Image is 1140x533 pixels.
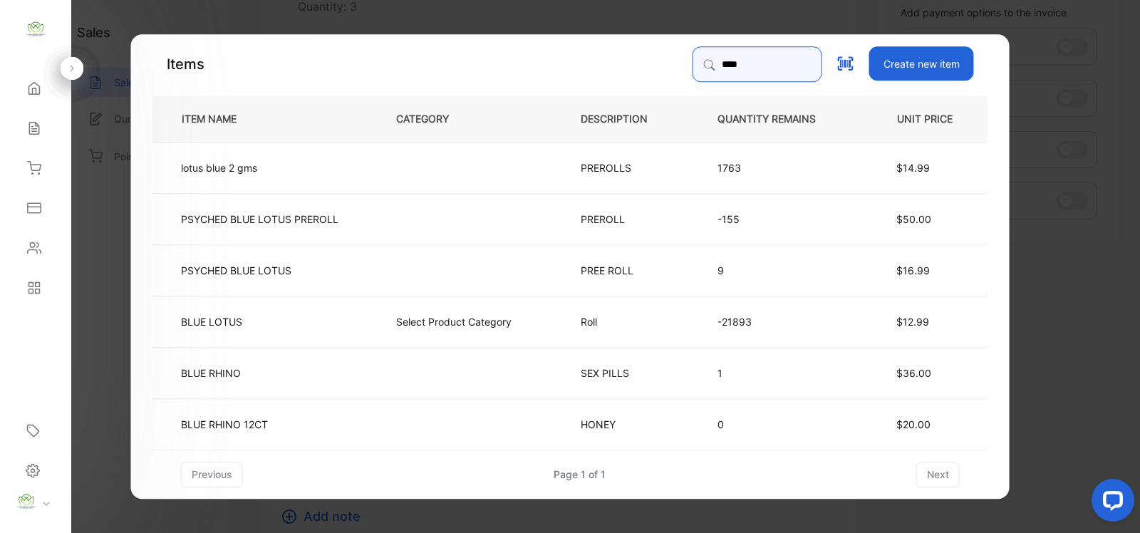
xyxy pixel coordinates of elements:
p: Roll [581,314,618,329]
p: PSYCHED BLUE LOTUS [181,263,291,278]
p: BLUE RHINO 12CT [181,417,268,432]
p: DESCRIPTION [581,112,670,127]
p: Select Product Category [396,314,512,329]
button: previous [181,462,243,487]
p: SEX PILLS [581,366,629,381]
button: Create new item [869,46,974,81]
p: 0 [717,417,839,432]
span: $14.99 [896,162,930,174]
span: $20.00 [896,418,931,430]
p: BLUE LOTUS [181,314,249,329]
div: Page 1 of 1 [554,467,606,482]
img: logo [25,19,46,40]
p: UNIT PRICE [886,112,965,127]
button: next [916,462,960,487]
span: $50.00 [896,213,931,225]
p: -21893 [717,314,839,329]
p: 9 [717,263,839,278]
p: -155 [717,212,839,227]
p: PREROLLS [581,160,631,175]
p: HONEY [581,417,618,432]
p: ITEM NAME [176,112,259,127]
p: PREROLL [581,212,625,227]
p: Items [167,53,204,75]
p: BLUE RHINO [181,366,249,381]
span: $36.00 [896,367,931,379]
p: 1763 [717,160,839,175]
span: $16.99 [896,264,930,276]
p: CATEGORY [396,112,472,127]
p: PSYCHED BLUE LOTUS PREROLL [181,212,338,227]
p: 1 [717,366,839,381]
img: profile [16,491,37,512]
p: PREE ROLL [581,263,633,278]
iframe: LiveChat chat widget [1080,473,1140,533]
p: QUANTITY REMAINS [717,112,839,127]
span: $12.99 [896,316,929,328]
p: lotus blue 2 gms [181,160,257,175]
